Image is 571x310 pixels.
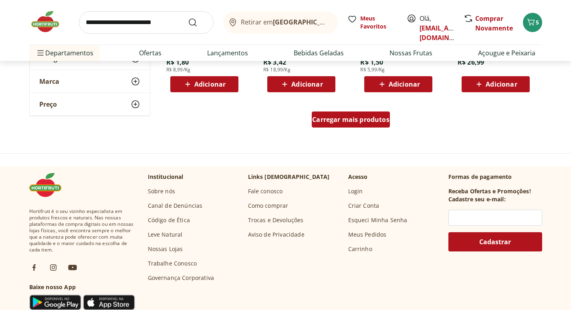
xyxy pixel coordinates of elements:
[475,14,513,32] a: Comprar Novamente
[166,58,189,67] span: R$ 1,80
[448,187,531,195] h3: Receba Ofertas e Promoções!
[347,14,397,30] a: Meus Favoritos
[348,245,372,253] a: Carrinho
[36,43,45,63] button: Menu
[148,245,183,253] a: Nossas Lojas
[248,216,304,224] a: Trocas e Devoluções
[348,202,379,210] a: Criar Conta
[348,216,408,224] a: Esqueci Minha Senha
[29,283,135,291] h3: Baixe nosso App
[360,67,385,73] span: R$ 5,99/Kg
[30,70,150,93] button: Marca
[389,81,420,87] span: Adicionar
[36,43,93,63] span: Departamentos
[39,77,59,85] span: Marca
[291,81,323,87] span: Adicionar
[348,231,387,239] a: Meus Pedidos
[364,76,432,92] button: Adicionar
[479,239,511,245] span: Cadastrar
[139,48,161,58] a: Ofertas
[462,76,530,92] button: Adicionar
[39,100,57,108] span: Preço
[79,11,214,34] input: search
[448,195,506,203] h3: Cadastre seu e-mail:
[312,116,389,123] span: Carregar mais produtos
[360,58,383,67] span: R$ 1,50
[166,67,191,73] span: R$ 8,99/Kg
[348,187,363,195] a: Login
[29,263,39,272] img: fb
[348,173,368,181] p: Acesso
[170,76,238,92] button: Adicionar
[148,187,175,195] a: Sobre nós
[458,58,484,67] span: R$ 26,99
[420,14,455,43] span: Olá,
[148,274,214,282] a: Governança Corporativa
[29,10,69,34] img: Hortifruti
[263,67,291,73] span: R$ 18,99/Kg
[188,18,207,27] button: Submit Search
[267,76,335,92] button: Adicionar
[148,231,183,239] a: Leve Natural
[207,48,248,58] a: Lançamentos
[223,11,338,34] button: Retirar em[GEOGRAPHIC_DATA]/[GEOGRAPHIC_DATA]
[523,13,542,32] button: Carrinho
[248,173,330,181] p: Links [DEMOGRAPHIC_DATA]
[48,263,58,272] img: ig
[478,48,535,58] a: Açougue e Peixaria
[29,173,69,197] img: Hortifruti
[148,173,184,181] p: Institucional
[248,231,305,239] a: Aviso de Privacidade
[273,18,408,26] b: [GEOGRAPHIC_DATA]/[GEOGRAPHIC_DATA]
[448,173,542,181] p: Formas de pagamento
[148,202,203,210] a: Canal de Denúncias
[29,208,135,253] span: Hortifruti é o seu vizinho especialista em produtos frescos e naturais. Nas nossas plataformas de...
[248,202,289,210] a: Como comprar
[194,81,226,87] span: Adicionar
[360,14,397,30] span: Meus Favoritos
[148,259,197,267] a: Trabalhe Conosco
[241,18,329,26] span: Retirar em
[389,48,432,58] a: Nossas Frutas
[486,81,517,87] span: Adicionar
[248,187,283,195] a: Fale conosco
[294,48,344,58] a: Bebidas Geladas
[420,24,475,42] a: [EMAIL_ADDRESS][DOMAIN_NAME]
[68,263,77,272] img: ytb
[30,93,150,115] button: Preço
[312,111,390,131] a: Carregar mais produtos
[263,58,286,67] span: R$ 3,42
[148,216,190,224] a: Código de Ética
[536,18,539,26] span: 5
[448,232,542,251] button: Cadastrar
